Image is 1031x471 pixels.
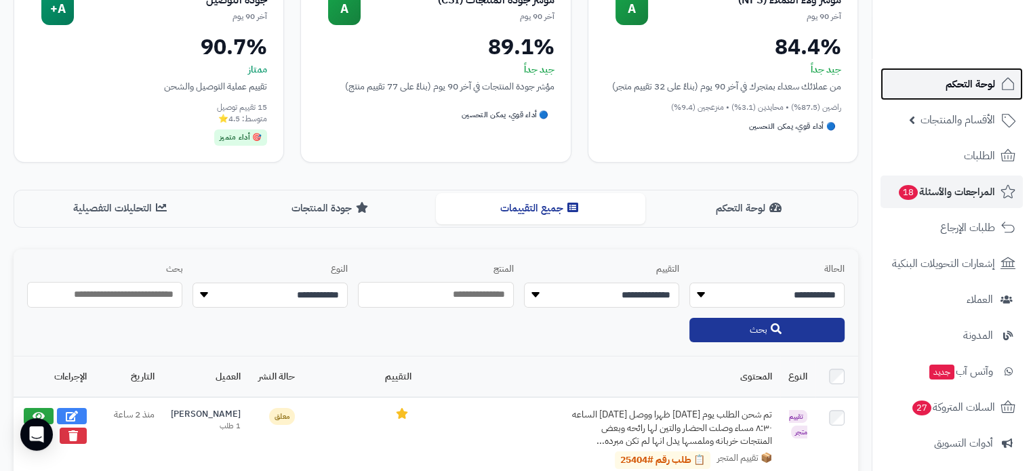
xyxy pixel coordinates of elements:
a: أدوات التسويق [881,427,1023,459]
button: التحليلات التفصيلية [17,193,226,224]
div: آخر 90 يوم [74,11,267,22]
span: تقييم متجر [789,410,807,438]
span: أدوات التسويق [934,434,993,453]
div: 90.7% [31,36,267,58]
span: جديد [929,365,954,380]
span: 18 [899,185,918,200]
a: 📋 طلب رقم #25404 [615,451,710,469]
span: 27 [912,401,931,415]
a: الطلبات [881,140,1023,172]
div: 15 تقييم توصيل متوسط: 4.5⭐ [31,102,267,125]
span: إشعارات التحويلات البنكية [892,254,995,273]
span: طلبات الإرجاع [940,218,995,237]
label: التقييم [524,263,679,276]
span: لوحة التحكم [946,75,995,94]
span: معلق [269,408,295,425]
label: النوع [193,263,348,276]
span: 📦 تقييم المتجر [717,451,772,469]
div: جيد جداً [605,63,841,77]
a: إشعارات التحويلات البنكية [881,247,1023,280]
span: الأقسام والمنتجات [921,110,995,129]
a: لوحة التحكم [881,68,1023,100]
div: راضين (87.5%) • محايدين (3.1%) • منزعجين (9.4%) [605,102,841,113]
div: [PERSON_NAME] [171,408,241,421]
span: المدونة [963,326,993,345]
button: لوحة التحكم [645,193,855,224]
div: من عملائك سعداء بمتجرك في آخر 90 يوم (بناءً على 32 تقييم متجر) [605,79,841,94]
div: مؤشر جودة المنتجات في آخر 90 يوم (بناءً على 77 تقييم منتج) [317,79,554,94]
button: جميع التقييمات [436,193,645,224]
th: الإجراءات [14,356,95,397]
a: المدونة [881,319,1023,352]
th: المحتوى [420,356,780,397]
a: السلات المتروكة27 [881,391,1023,424]
div: تقييم عملية التوصيل والشحن [31,79,267,94]
a: وآتس آبجديد [881,355,1023,388]
div: 🎯 أداء متميز [214,129,267,146]
div: ممتاز [31,63,267,77]
span: الطلبات [964,146,995,165]
a: طلبات الإرجاع [881,211,1023,244]
span: السلات المتروكة [911,398,995,417]
span: وآتس آب [928,362,993,381]
div: 1 طلب [171,421,241,432]
span: المراجعات والأسئلة [897,182,995,201]
th: التاريخ [95,356,163,397]
div: تم شحن الطلب يوم [DATE] ظهرا ووصل [DATE] الساعه ٨:٣٠ مساء وصلت الحضار والتين لها رائحه وبعض المنت... [569,408,772,448]
button: بحث [689,318,845,342]
div: 84.4% [605,36,841,58]
div: 🔵 أداء قوي، يمكن التحسين [456,107,554,123]
div: 🔵 أداء قوي، يمكن التحسين [744,119,841,135]
a: العملاء [881,283,1023,316]
div: 89.1% [317,36,554,58]
th: العميل [163,356,249,397]
label: المنتج [358,263,513,276]
div: جيد جداً [317,63,554,77]
div: آخر 90 يوم [361,11,554,22]
th: التقييم [303,356,420,397]
th: النوع [780,356,815,397]
span: العملاء [967,290,993,309]
th: حالة النشر [249,356,303,397]
div: آخر 90 يوم [648,11,841,22]
label: الحالة [689,263,845,276]
a: المراجعات والأسئلة18 [881,176,1023,208]
div: Open Intercom Messenger [20,418,53,451]
button: جودة المنتجات [226,193,436,224]
label: بحث [27,263,182,276]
